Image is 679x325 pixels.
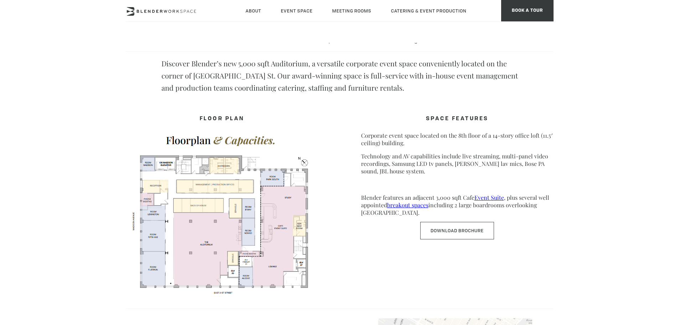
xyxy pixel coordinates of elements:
[474,194,504,201] a: Event Suite
[396,34,447,46] span: starting at $350/hr
[241,34,254,46] span: 250
[361,132,554,147] p: Corporate event space located on the 8th floor of a 14-story office loft (11.5′ ceiling) building.
[353,34,378,46] span: 2 hr min.
[306,34,335,46] span: 5,000 sqft
[420,222,494,239] a: Download Brochure
[126,129,318,296] img: FLOORPLAN-Screenshot-2025.png
[126,112,318,126] h4: FLOOR PLAN
[387,201,428,209] a: breakout spaces
[161,57,518,94] p: Discover Blender’s new 5,000 sqft Auditorium, a versatile corporate event space conveniently loca...
[551,234,679,325] iframe: Chat Widget
[361,112,554,126] h4: SPACE FEATURES
[361,194,554,216] p: Blender features an adjacent 3,000 sqft Cafe , plus several well appointed including 2 large boar...
[361,152,554,175] p: Technology and AV capabilities include live streaming, multi-panel video recordings, Samsung LED ...
[272,34,286,46] span: 350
